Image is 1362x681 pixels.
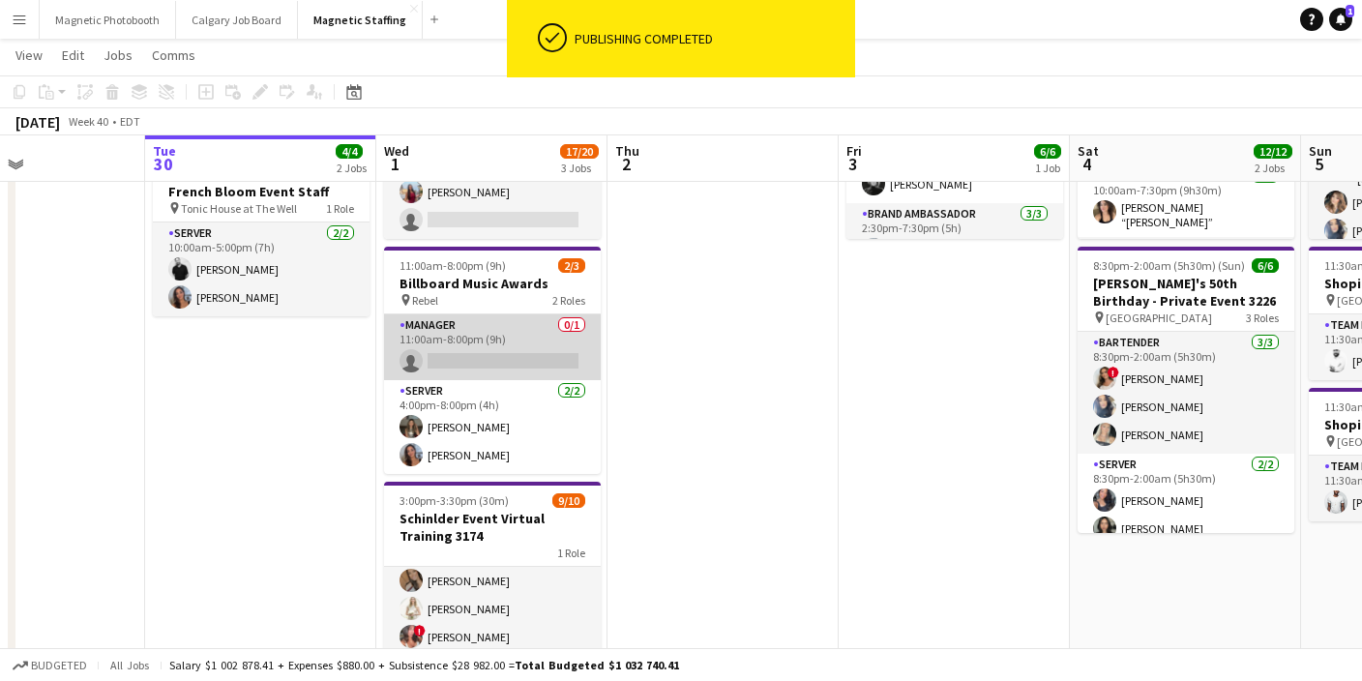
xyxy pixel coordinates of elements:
h3: [PERSON_NAME]'s 50th Birthday - Private Event 3226 [1078,275,1294,310]
span: Week 40 [64,114,112,129]
div: Publishing completed [575,30,847,47]
h3: Billboard Music Awards [384,275,601,292]
h3: Schinlder Event Virtual Training 3174 [384,510,601,545]
span: 1 [381,153,409,175]
span: 6/6 [1252,258,1279,273]
span: 8:30pm-2:00am (5h30m) (Sun) [1093,258,1245,273]
a: Jobs [96,43,140,68]
span: 4/4 [336,144,363,159]
button: Magnetic Photobooth [40,1,176,39]
button: Magnetic Staffing [298,1,423,39]
app-card-role: Server2/24:00pm-8:00pm (4h)[PERSON_NAME][PERSON_NAME] [384,380,601,474]
div: 3 Jobs [561,161,598,175]
span: 4 [1075,153,1099,175]
span: Comms [152,46,195,64]
span: 12/12 [1254,144,1292,159]
span: 2/3 [558,258,585,273]
span: 17/20 [560,144,599,159]
span: Total Budgeted $1 032 740.41 [515,658,679,672]
app-card-role: Team Lead1/110:00am-7:30pm (9h30m)[PERSON_NAME] “[PERSON_NAME]” [PERSON_NAME] [1078,165,1294,237]
span: Tonic House at The Well [181,201,297,216]
div: EDT [120,114,140,129]
app-job-card: 8:30pm-2:00am (5h30m) (Sun)6/6[PERSON_NAME]'s 50th Birthday - Private Event 3226 [GEOGRAPHIC_DATA... [1078,247,1294,533]
span: View [15,46,43,64]
a: Comms [144,43,203,68]
span: Tue [153,142,176,160]
button: Budgeted [10,655,90,676]
app-card-role: Bartender3/38:30pm-2:00am (5h30m)![PERSON_NAME][PERSON_NAME][PERSON_NAME] [1078,332,1294,454]
span: [GEOGRAPHIC_DATA] [1106,311,1212,325]
div: 1 Job [1035,161,1060,175]
span: Edit [62,46,84,64]
span: Sat [1078,142,1099,160]
app-card-role: Server2/28:30pm-2:00am (5h30m)[PERSON_NAME][PERSON_NAME] [1078,454,1294,548]
app-job-card: 11:00am-8:00pm (9h)2/3Billboard Music Awards Rebel2 RolesManager0/111:00am-8:00pm (9h) Server2/24... [384,247,601,474]
div: Salary $1 002 878.41 + Expenses $880.00 + Subsistence $28 982.00 = [169,658,679,672]
span: 2 [612,153,639,175]
app-job-card: In progress10:00am-5:00pm (7h)2/2French Bloom Event Staff Tonic House at The Well1 RoleServer2/21... [153,139,370,316]
span: Rebel [412,293,438,308]
div: 2 Jobs [337,161,367,175]
span: 3:00pm-3:30pm (30m) [400,493,509,508]
a: View [8,43,50,68]
span: All jobs [106,658,153,672]
h3: French Bloom Event Staff [153,183,370,200]
span: Thu [615,142,639,160]
span: 3 Roles [1246,311,1279,325]
span: Fri [846,142,862,160]
div: 2 Jobs [1255,161,1291,175]
div: [DATE] [15,112,60,132]
span: ! [1108,367,1119,378]
span: Sun [1309,142,1332,160]
span: 3 [844,153,862,175]
span: 30 [150,153,176,175]
app-card-role: Brand Ambassador3/32:30pm-7:30pm (5h) [846,203,1063,325]
span: 2 Roles [552,293,585,308]
app-card-role: Server2/210:00am-5:00pm (7h)[PERSON_NAME][PERSON_NAME] [153,222,370,316]
span: 1 Role [326,201,354,216]
span: 9/10 [552,493,585,508]
span: ! [414,625,426,637]
span: 6/6 [1034,144,1061,159]
span: 1 Role [557,546,585,560]
app-card-role: Manager0/111:00am-8:00pm (9h) [384,314,601,380]
span: Budgeted [31,659,87,672]
span: 11:00am-8:00pm (9h) [400,258,506,273]
span: Wed [384,142,409,160]
span: 5 [1306,153,1332,175]
a: 1 [1329,8,1352,31]
span: Jobs [104,46,133,64]
button: Calgary Job Board [176,1,298,39]
a: Edit [54,43,92,68]
span: 1 [1346,5,1354,17]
